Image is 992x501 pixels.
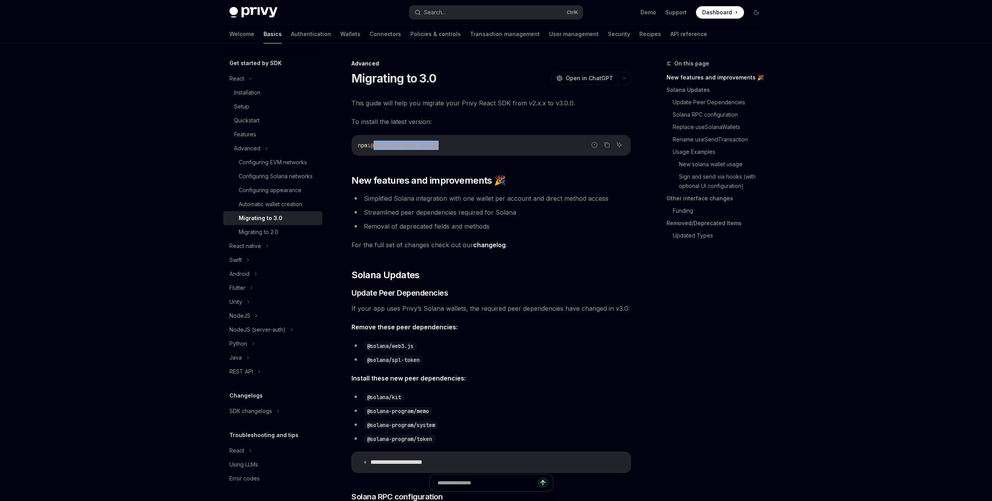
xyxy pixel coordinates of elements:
a: Configuring Solana networks [223,169,322,183]
div: Migrating to 2.0 [239,227,278,237]
a: Replace useSolanaWallets [673,121,769,133]
code: @solana/spl-token [364,356,423,364]
div: React [229,74,244,83]
div: Advanced [234,144,260,153]
a: Transaction management [470,25,540,43]
div: Configuring Solana networks [239,172,313,181]
a: Migrating to 2.0 [223,225,322,239]
span: Dashboard [702,9,732,16]
a: Installation [223,86,322,100]
li: Removal of deprecated fields and methods [351,221,631,232]
button: Toggle dark mode [750,6,763,19]
a: Funding [673,205,769,217]
h5: Troubleshooting and tips [229,430,298,440]
div: Using LLMs [229,460,258,469]
code: @solana-program/memo [364,407,432,415]
code: @solana/web3.js [364,342,417,350]
a: Features [223,127,322,141]
code: @solana/kit [364,393,404,401]
a: Using LLMs [223,458,322,472]
div: Swift [229,255,242,265]
a: Configuring appearance [223,183,322,197]
span: Open in ChatGPT [566,74,613,82]
a: Usage Examples [673,146,769,158]
a: Updated Types [673,229,769,242]
a: Rename useSendTransaction [673,133,769,146]
button: Ask AI [614,140,624,150]
strong: Install these new peer dependencies: [351,374,466,382]
a: Authentication [291,25,331,43]
a: New solana wallet usage [679,158,769,170]
a: Recipes [639,25,661,43]
span: Solana Updates [351,269,420,281]
a: Connectors [370,25,401,43]
span: New features and improvements 🎉 [351,174,505,187]
span: Update Peer Dependencies [351,288,448,298]
button: Search...CtrlK [409,5,583,19]
div: React native [229,241,261,251]
img: dark logo [229,7,277,18]
div: Quickstart [234,116,260,125]
a: Configuring EVM networks [223,155,322,169]
div: Advanced [351,60,631,67]
div: NodeJS [229,311,250,320]
div: SDK changelogs [229,406,272,416]
button: Report incorrect code [589,140,599,150]
code: @solana-program/token [364,435,435,443]
a: Update Peer Dependencies [673,96,769,108]
span: This guide will help you migrate your Privy React SDK from v2.x.x to v3.0.0. [351,98,631,108]
div: Android [229,269,250,279]
a: changelog [473,241,506,249]
a: API reference [670,25,707,43]
div: Python [229,339,247,348]
a: Basics [263,25,282,43]
li: Streamlined peer dependencies required for Solana [351,207,631,218]
div: Migrating to 3.0 [239,213,282,223]
a: User management [549,25,599,43]
a: Solana RPC configuration [673,108,769,121]
div: Search... [424,8,446,17]
span: Ctrl K [567,9,578,15]
span: npm [358,142,367,149]
a: Dashboard [696,6,744,19]
strong: Remove these peer dependencies: [351,323,458,331]
a: Demo [641,9,656,16]
div: React [229,446,244,455]
div: Setup [234,102,249,111]
h5: Changelogs [229,391,263,400]
a: Automatic wallet creation [223,197,322,211]
div: REST API [229,367,253,376]
code: @solana-program/system [364,421,438,429]
a: Other interface changes [666,192,769,205]
a: Welcome [229,25,254,43]
span: If your app uses Privy’s Solana wallets, the required peer dependencies have changed in v3.0: [351,303,631,314]
div: NodeJS (server-auth) [229,325,286,334]
a: New features and improvements 🎉 [666,71,769,84]
a: Solana Updates [666,84,769,96]
div: Configuring appearance [239,186,301,195]
a: Setup [223,100,322,114]
button: Copy the contents from the code block [602,140,612,150]
a: Wallets [340,25,360,43]
div: Unity [229,297,242,306]
a: Error codes [223,472,322,486]
a: Removed/Deprecated Items [666,217,769,229]
a: Quickstart [223,114,322,127]
span: To install the latest version: [351,116,631,127]
a: Policies & controls [410,25,461,43]
a: Migrating to 3.0 [223,211,322,225]
span: For the full set of changes check out our . [351,239,631,250]
h5: Get started by SDK [229,59,282,68]
div: Flutter [229,283,245,293]
div: Features [234,130,256,139]
span: On this page [674,59,709,68]
button: Open in ChatGPT [551,72,618,85]
span: @privy-io/react-auth@3 [370,142,439,149]
a: Support [665,9,687,16]
div: Installation [234,88,260,97]
span: i [367,142,370,149]
h1: Migrating to 3.0 [351,71,436,85]
div: Automatic wallet creation [239,200,302,209]
a: Security [608,25,630,43]
div: Java [229,353,242,362]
